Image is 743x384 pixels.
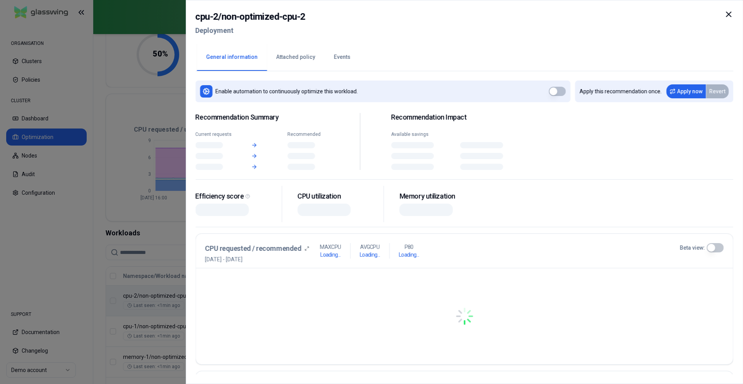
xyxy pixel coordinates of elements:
h1: Loading... [320,251,341,259]
div: Memory utilization [399,192,479,201]
button: Apply now [666,84,706,98]
span: [DATE] - [DATE] [205,255,309,263]
div: Available savings [391,131,455,137]
h1: Loading... [399,251,419,259]
div: Recommended [288,131,329,137]
p: P80 [404,243,413,251]
div: CPU utilization [298,192,378,201]
button: General information [197,44,267,71]
h1: Loading... [360,251,380,259]
h2: Deployment [195,24,305,38]
button: Attached policy [267,44,325,71]
h2: Recommendation Impact [391,113,525,122]
p: Enable automation to continuously optimize this workload. [216,87,358,95]
div: Current requests [195,131,237,137]
h2: cpu-2 / non-optimized-cpu-2 [195,10,305,24]
div: Efficiency score [195,192,276,201]
p: Apply this recommendation once. [580,87,662,95]
label: Beta view: [680,244,705,252]
button: Events [325,44,360,71]
span: Recommendation Summary [195,113,329,122]
p: AVG CPU [360,243,380,251]
h3: CPU requested / recommended [205,243,301,254]
p: MAX CPU [320,243,341,251]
